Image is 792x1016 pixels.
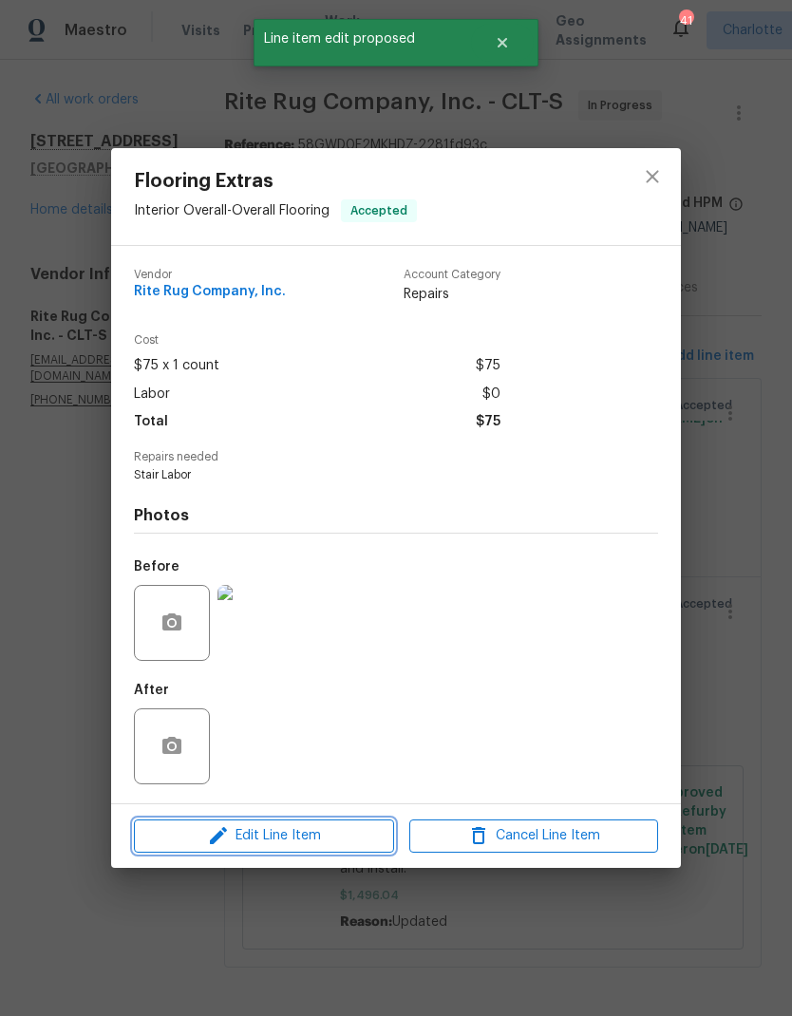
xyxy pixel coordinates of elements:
[415,824,652,848] span: Cancel Line Item
[134,269,286,281] span: Vendor
[254,19,471,59] span: Line item edit proposed
[679,11,692,30] div: 41
[404,285,500,304] span: Repairs
[134,171,417,192] span: Flooring Extras
[134,204,330,217] span: Interior Overall - Overall Flooring
[134,352,219,380] span: $75 x 1 count
[134,408,168,436] span: Total
[630,154,675,199] button: close
[476,408,500,436] span: $75
[134,381,170,408] span: Labor
[134,506,658,525] h4: Photos
[140,824,388,848] span: Edit Line Item
[134,334,500,347] span: Cost
[471,24,534,62] button: Close
[409,819,658,853] button: Cancel Line Item
[134,285,286,299] span: Rite Rug Company, Inc.
[134,819,394,853] button: Edit Line Item
[343,201,415,220] span: Accepted
[476,352,500,380] span: $75
[482,381,500,408] span: $0
[134,684,169,697] h5: After
[134,560,179,574] h5: Before
[134,467,606,483] span: Stair Labor
[134,451,658,463] span: Repairs needed
[404,269,500,281] span: Account Category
